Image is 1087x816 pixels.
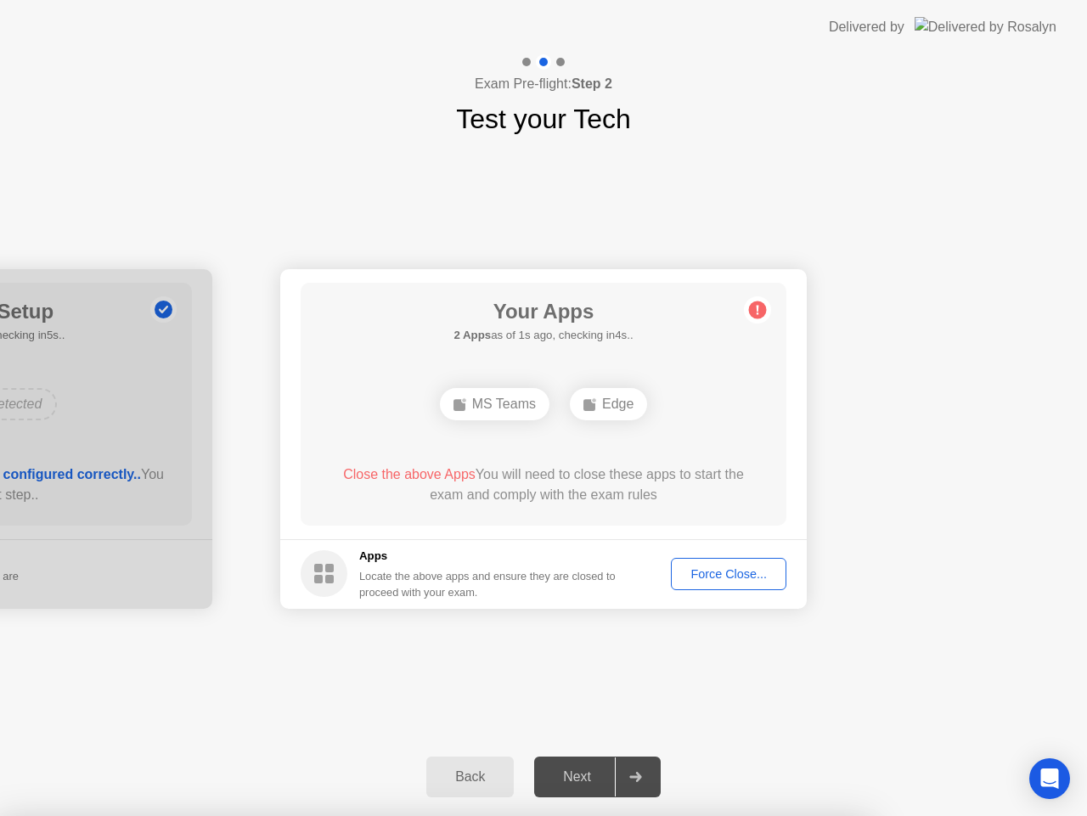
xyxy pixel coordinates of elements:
[453,327,633,344] h5: as of 1s ago, checking in4s..
[456,98,631,139] h1: Test your Tech
[359,568,617,600] div: Locate the above apps and ensure they are closed to proceed with your exam.
[570,388,647,420] div: Edge
[431,769,509,785] div: Back
[475,74,612,94] h4: Exam Pre-flight:
[343,467,476,481] span: Close the above Apps
[325,464,763,505] div: You will need to close these apps to start the exam and comply with the exam rules
[359,548,617,565] h5: Apps
[915,17,1056,37] img: Delivered by Rosalyn
[453,296,633,327] h1: Your Apps
[539,769,615,785] div: Next
[572,76,612,91] b: Step 2
[453,329,491,341] b: 2 Apps
[829,17,904,37] div: Delivered by
[440,388,549,420] div: MS Teams
[1029,758,1070,799] div: Open Intercom Messenger
[677,567,780,581] div: Force Close...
